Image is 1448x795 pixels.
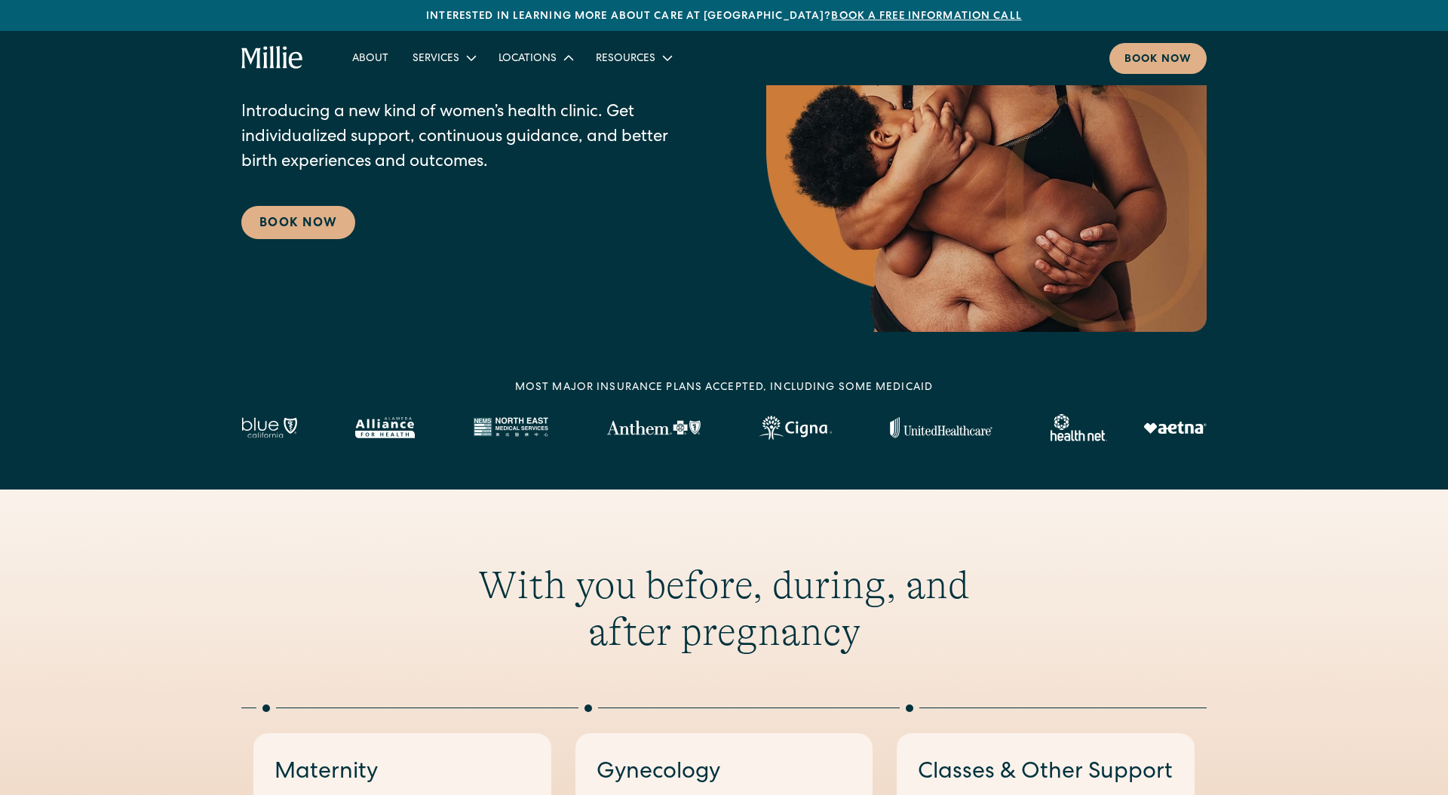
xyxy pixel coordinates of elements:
[596,51,655,67] div: Resources
[413,51,459,67] div: Services
[1124,52,1192,68] div: Book now
[355,417,415,438] img: Alameda Alliance logo
[275,757,530,789] h3: Maternity
[340,45,400,70] a: About
[597,757,852,789] h3: Gynecology
[890,417,992,438] img: United Healthcare logo
[241,46,304,70] a: home
[434,562,1014,656] h2: With you before, during, and after pregnancy
[499,51,557,67] div: Locations
[486,45,584,70] div: Locations
[1143,422,1207,434] img: Aetna logo
[241,206,355,239] a: Book Now
[473,417,548,438] img: North East Medical Services logo
[400,45,486,70] div: Services
[831,11,1021,22] a: Book a free information call
[584,45,683,70] div: Resources
[1109,43,1207,74] a: Book now
[241,101,706,176] p: Introducing a new kind of women’s health clinic. Get individualized support, continuous guidance,...
[1051,414,1107,441] img: Healthnet logo
[241,417,297,438] img: Blue California logo
[515,380,933,396] div: MOST MAJOR INSURANCE PLANS ACCEPTED, INCLUDING some MEDICAID
[759,416,832,440] img: Cigna logo
[606,420,701,435] img: Anthem Logo
[918,757,1173,789] h3: Classes & Other Support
